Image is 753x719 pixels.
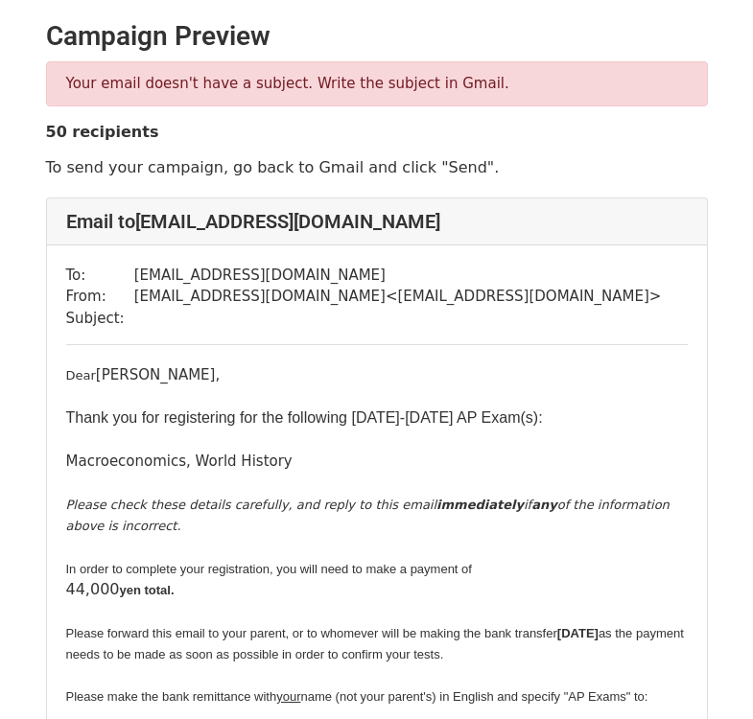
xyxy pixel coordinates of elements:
i: Please check these details carefully, and reply to this email if of the information above is inco... [66,498,670,534]
span: Please make the bank remittance with [66,689,277,704]
font: Dear [66,368,96,383]
p: Your email doesn't have a subject. Write the subject in Gmail. [66,74,688,94]
div: Macroeconomics, World History [66,451,688,473]
td: [EMAIL_ADDRESS][DOMAIN_NAME] [134,265,662,287]
span: yen total. [119,583,174,597]
strong: 50 recipients [46,123,159,141]
span: Please forward this email to your parent, or to whomever will be making the bank transfer as the ... [66,626,684,661]
span: Thank you for registering for the following [DATE]-[DATE] AP Exam(s): [66,409,543,426]
h2: Campaign Preview [46,20,708,53]
td: Subject: [66,308,134,330]
span: name (not your parent's) in English and specify "AP Exams" to: [300,689,647,704]
b: [DATE] [557,626,599,640]
p: To send your campaign, go back to Gmail and click "Send". [46,157,708,177]
b: immediately [436,498,524,512]
td: To: [66,265,134,287]
td: [EMAIL_ADDRESS][DOMAIN_NAME] < [EMAIL_ADDRESS][DOMAIN_NAME] > [134,286,662,308]
td: From: [66,286,134,308]
h4: Email to [EMAIL_ADDRESS][DOMAIN_NAME] [66,210,688,233]
p: 44,000 [66,579,688,600]
span: your [276,689,300,704]
div: [PERSON_NAME], [66,364,688,386]
b: any [531,498,557,512]
span: In order to complete your registration, you will need to make a payment of [66,562,472,576]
